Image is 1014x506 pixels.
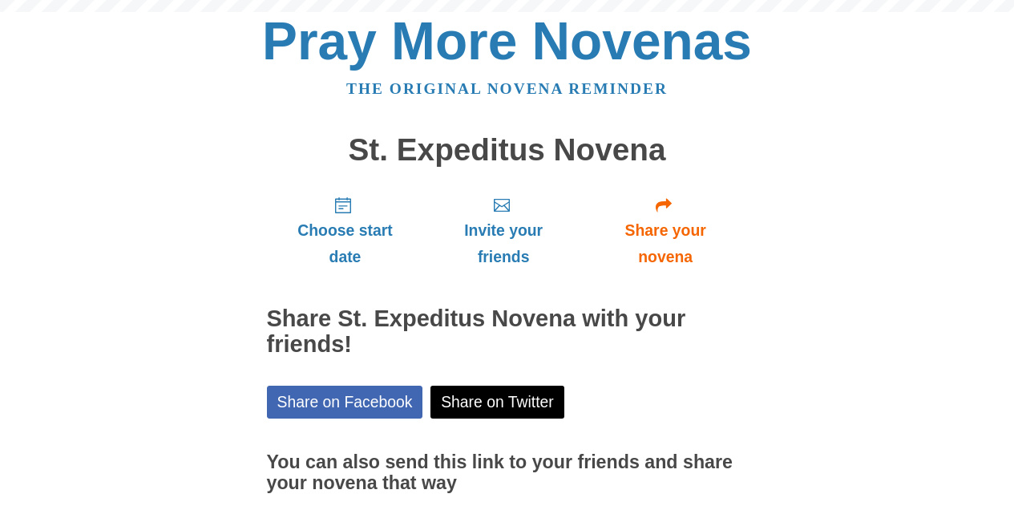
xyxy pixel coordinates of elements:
span: Invite your friends [439,217,567,270]
h1: St. Expeditus Novena [267,133,748,168]
a: The original novena reminder [346,80,668,97]
span: Share your novena [600,217,732,270]
a: Pray More Novenas [262,11,752,71]
h2: Share St. Expeditus Novena with your friends! [267,306,748,358]
h3: You can also send this link to your friends and share your novena that way [267,452,748,493]
a: Share on Facebook [267,386,423,419]
span: Choose start date [283,217,408,270]
a: Share on Twitter [430,386,564,419]
a: Choose start date [267,183,424,278]
a: Invite your friends [423,183,583,278]
a: Share your novena [584,183,748,278]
